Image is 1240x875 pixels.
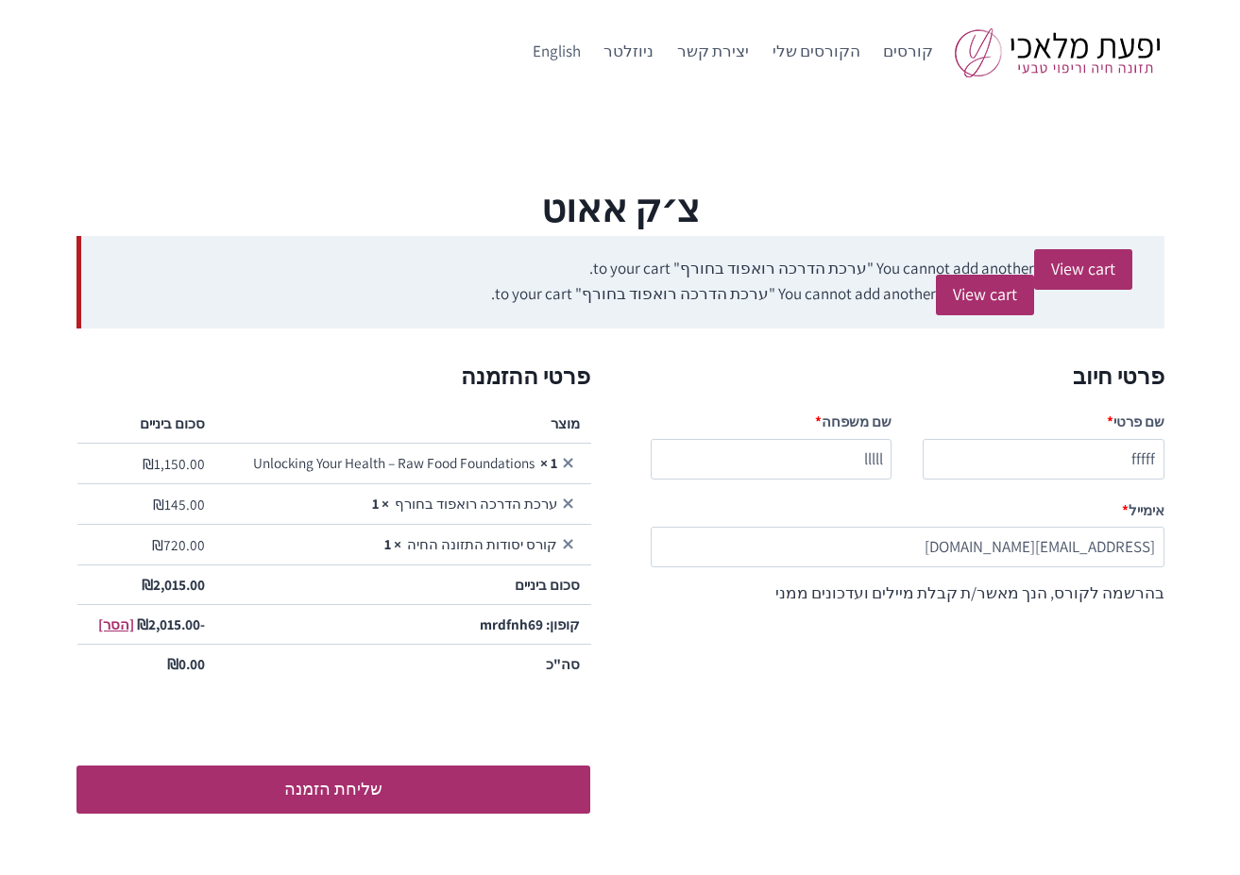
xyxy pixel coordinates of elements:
li: You cannot add another "ערכת הדרכה רואפוד בחורף" to your cart. [81,256,1132,281]
a: Remove this item [557,493,580,515]
th: מוצר [216,404,591,443]
strong: × 1 [372,494,389,513]
th: סכום ביניים [216,565,591,605]
nav: Primary Navigation [520,29,944,75]
label: שם משפחה [651,404,892,439]
a: יצירת קשר [666,29,761,75]
a: להסיר קופון mrdfnh69 [98,614,134,633]
span: ₪ [152,535,163,554]
bdi: 1,150.00 [143,454,205,473]
h3: פרטי חיוב‫ [651,359,1164,393]
bdi: 145.00 [153,495,205,513]
h3: פרטי ההזמנה [76,359,620,393]
span: ₪ [142,575,153,594]
a: English [520,29,592,75]
strong: × 1 [384,534,401,553]
li: You cannot add another "ערכת הדרכה רואפוד בחורף" to your cart. [81,281,1132,307]
a: Remove this item [557,533,580,556]
bdi: 2,015.00 [142,575,205,594]
a: קורסים [872,29,945,75]
span: ₪ [137,614,148,633]
a: View cart [1034,249,1132,290]
form: תשלום [76,359,1164,843]
strong: × 1 [540,453,557,472]
h1: צ׳ק אאוט [76,179,1164,236]
p: בהרשמה לקורס, הנך מאשר/ת קבלת מיילים ועדכונים ממני [651,581,1164,606]
a: View cart [936,275,1034,315]
label: אימייל [651,493,1164,528]
bdi: 720.00 [152,535,205,554]
th: קופון: mrdfnh69 [216,605,591,645]
span: Unlocking Your Health – Raw Food Foundations [253,453,535,472]
label: שם פרטי [923,404,1164,439]
span: 2,015.00 [137,614,200,633]
button: שליחת הזמנה [76,766,590,813]
span: קורס יסודות התזונה החיה [407,534,557,553]
td: - [77,605,216,645]
span: ערכת הדרכה רואפוד בחורף [395,494,557,513]
span: ₪ [143,454,154,473]
th: סה"כ [216,645,591,683]
bdi: 0.00 [167,654,205,673]
th: סכום ביניים [77,404,216,443]
a: ניוזלטר [592,29,666,75]
a: הקורסים שלי [760,29,872,75]
span: ₪ [153,495,164,513]
span: ₪ [167,654,178,673]
img: yifat_logo41_he.png [955,27,1164,77]
a: Remove this item [557,452,580,475]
